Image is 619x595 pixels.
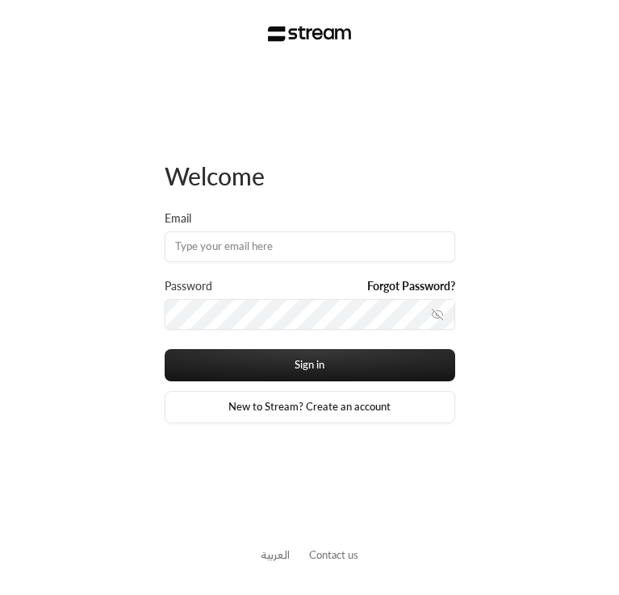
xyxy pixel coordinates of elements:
label: Password [165,278,212,294]
button: Sign in [165,349,455,381]
button: toggle password visibility [425,302,450,327]
label: Email [165,210,191,227]
input: Type your email here [165,231,455,262]
span: Welcome [165,161,265,190]
a: Contact us [309,548,358,561]
a: Forgot Password? [367,278,455,294]
a: العربية [261,541,290,569]
a: New to Stream? Create an account [165,391,455,423]
button: Contact us [309,547,358,564]
img: Stream Logo [268,26,351,42]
